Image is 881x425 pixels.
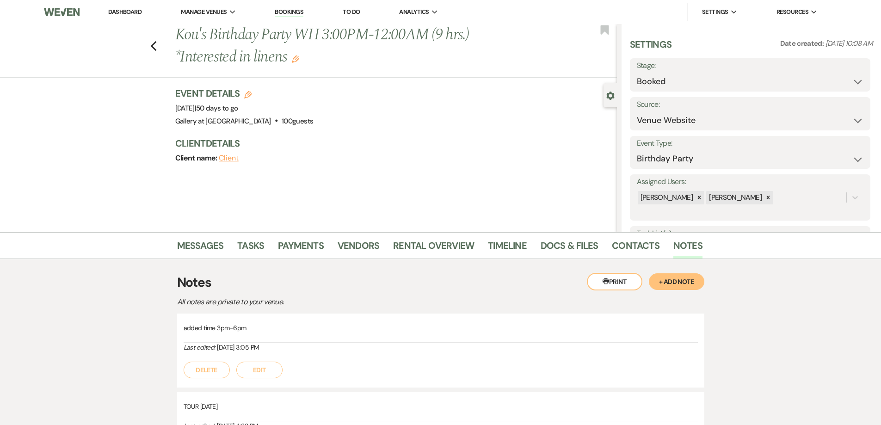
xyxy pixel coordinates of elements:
[177,296,501,308] p: All notes are private to your venue.
[338,238,379,259] a: Vendors
[292,55,299,63] button: Edit
[196,104,238,113] span: 50 days to go
[275,8,303,17] a: Bookings
[108,8,142,16] a: Dashboard
[776,7,808,17] span: Resources
[638,191,695,204] div: [PERSON_NAME]
[181,7,227,17] span: Manage Venues
[488,238,527,259] a: Timeline
[587,273,642,290] button: Print
[637,137,863,150] label: Event Type:
[184,362,230,378] button: Delete
[612,238,659,259] a: Contacts
[393,238,474,259] a: Rental Overview
[606,91,615,99] button: Close lead details
[826,39,873,48] span: [DATE] 10:08 AM
[637,98,863,111] label: Source:
[177,273,704,292] h3: Notes
[219,154,239,162] button: Client
[175,24,525,68] h1: Kou's Birthday Party WH 3:00PM-12:00AM (9 hrs.) *Interested in linens
[175,87,314,100] h3: Event Details
[175,137,608,150] h3: Client Details
[702,7,728,17] span: Settings
[637,227,863,240] label: Task List(s):
[44,2,79,22] img: Weven Logo
[278,238,324,259] a: Payments
[236,362,283,378] button: Edit
[195,104,238,113] span: |
[780,39,826,48] span: Date created:
[649,273,704,290] button: + Add Note
[637,59,863,73] label: Stage:
[673,238,702,259] a: Notes
[175,104,238,113] span: [DATE]
[177,238,224,259] a: Messages
[184,343,698,352] div: [DATE] 3:05 PM
[237,238,264,259] a: Tasks
[399,7,429,17] span: Analytics
[282,117,313,126] span: 100 guests
[637,175,863,189] label: Assigned Users:
[184,401,698,412] p: TOUR [DATE]
[343,8,360,16] a: To Do
[184,343,216,351] i: Last edited:
[630,38,672,58] h3: Settings
[541,238,598,259] a: Docs & Files
[184,323,698,333] p: added time 3pm-6pm
[175,153,219,163] span: Client name:
[175,117,271,126] span: Gallery at [GEOGRAPHIC_DATA]
[706,191,763,204] div: [PERSON_NAME]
